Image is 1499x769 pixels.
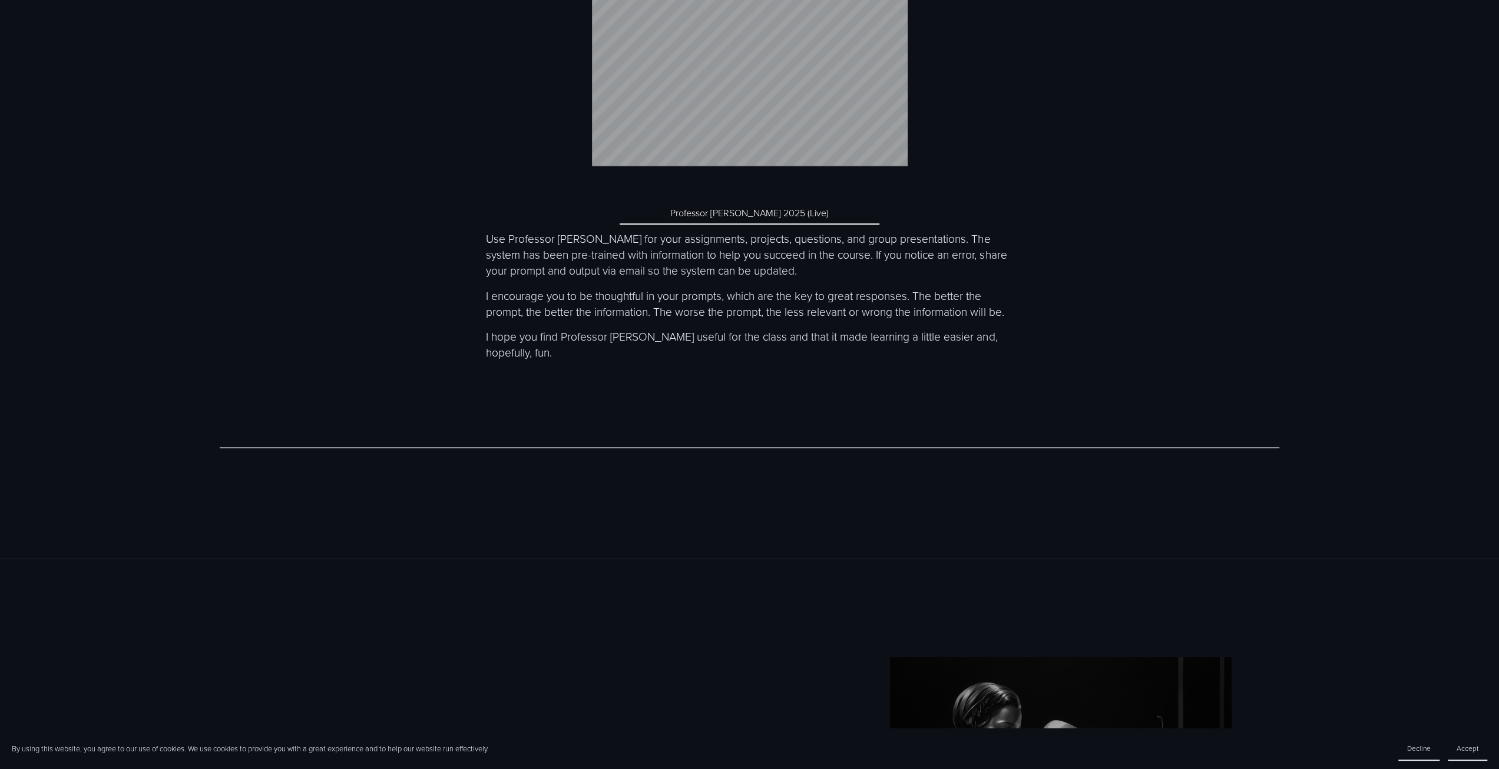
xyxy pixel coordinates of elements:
[1448,737,1487,761] button: Accept
[1457,743,1478,753] span: Accept
[12,744,489,754] p: By using this website, you agree to our use of cookies. We use cookies to provide you with a grea...
[486,288,1012,320] p: I encourage you to be thoughtful in your prompts, which are the key to great responses. The bette...
[1407,743,1431,753] span: Decline
[486,329,1012,361] p: I hope you find Professor [PERSON_NAME] useful for the class and that it made learning a little e...
[1398,737,1440,761] button: Decline
[620,202,880,225] a: Professor [PERSON_NAME] 2025 (Live)
[486,231,1012,279] p: Use Professor [PERSON_NAME] for your assignments, projects, questions, and group presentations. T...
